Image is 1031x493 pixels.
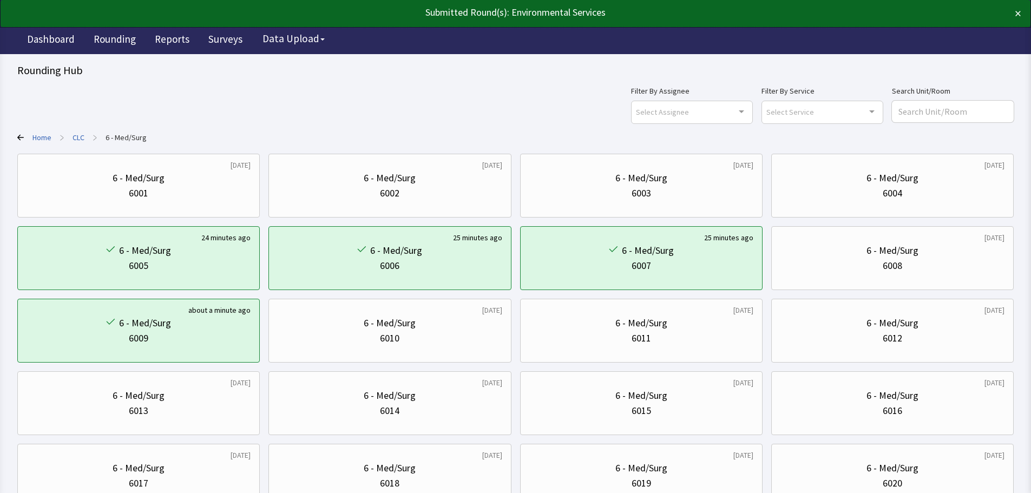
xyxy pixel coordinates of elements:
[129,403,148,418] div: 6013
[482,160,502,170] div: [DATE]
[733,160,753,170] div: [DATE]
[73,132,84,143] a: CLC
[984,450,1004,461] div: [DATE]
[256,29,331,49] button: Data Upload
[766,106,814,118] span: Select Service
[984,232,1004,243] div: [DATE]
[632,476,651,491] div: 6019
[866,388,918,403] div: 6 - Med/Surg
[615,461,667,476] div: 6 - Med/Surg
[119,243,171,258] div: 6 - Med/Surg
[370,243,422,258] div: 6 - Med/Surg
[622,243,674,258] div: 6 - Med/Surg
[883,331,902,346] div: 6012
[119,315,171,331] div: 6 - Med/Surg
[10,5,920,20] div: Submitted Round(s): Environmental Services
[380,331,399,346] div: 6010
[129,476,148,491] div: 6017
[231,160,251,170] div: [DATE]
[93,127,97,148] span: >
[19,27,83,54] a: Dashboard
[615,315,667,331] div: 6 - Med/Surg
[106,132,147,143] a: 6 - Med/Surg
[984,377,1004,388] div: [DATE]
[364,315,416,331] div: 6 - Med/Surg
[632,403,651,418] div: 6015
[60,127,64,148] span: >
[129,186,148,201] div: 6001
[200,27,251,54] a: Surveys
[984,305,1004,315] div: [DATE]
[231,377,251,388] div: [DATE]
[453,232,502,243] div: 25 minutes ago
[632,331,651,346] div: 6011
[866,170,918,186] div: 6 - Med/Surg
[984,160,1004,170] div: [DATE]
[482,377,502,388] div: [DATE]
[188,305,251,315] div: about a minute ago
[615,170,667,186] div: 6 - Med/Surg
[380,476,399,491] div: 6018
[380,258,399,273] div: 6006
[866,461,918,476] div: 6 - Med/Surg
[482,450,502,461] div: [DATE]
[892,84,1014,97] label: Search Unit/Room
[113,388,165,403] div: 6 - Med/Surg
[733,305,753,315] div: [DATE]
[147,27,198,54] a: Reports
[632,186,651,201] div: 6003
[883,258,902,273] div: 6008
[129,331,148,346] div: 6009
[632,258,651,273] div: 6007
[883,403,902,418] div: 6016
[364,170,416,186] div: 6 - Med/Surg
[231,450,251,461] div: [DATE]
[1015,5,1021,22] button: ×
[113,461,165,476] div: 6 - Med/Surg
[113,170,165,186] div: 6 - Med/Surg
[866,243,918,258] div: 6 - Med/Surg
[733,450,753,461] div: [DATE]
[892,101,1014,122] input: Search Unit/Room
[364,388,416,403] div: 6 - Med/Surg
[866,315,918,331] div: 6 - Med/Surg
[631,84,753,97] label: Filter By Assignee
[704,232,753,243] div: 25 minutes ago
[86,27,144,54] a: Rounding
[380,403,399,418] div: 6014
[883,186,902,201] div: 6004
[201,232,251,243] div: 24 minutes ago
[17,63,1014,78] div: Rounding Hub
[636,106,689,118] span: Select Assignee
[129,258,148,273] div: 6005
[380,186,399,201] div: 6002
[761,84,883,97] label: Filter By Service
[733,377,753,388] div: [DATE]
[482,305,502,315] div: [DATE]
[364,461,416,476] div: 6 - Med/Surg
[32,132,51,143] a: Home
[615,388,667,403] div: 6 - Med/Surg
[883,476,902,491] div: 6020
